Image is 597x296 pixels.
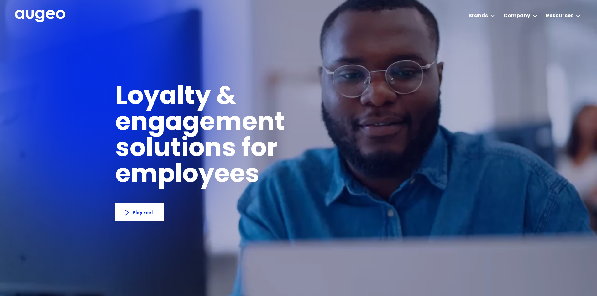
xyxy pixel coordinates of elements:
[15,10,65,23] img: Augeo's full logo in white.
[115,85,386,163] h1: Loyalty & engagement solutions for
[115,163,270,189] h1: employees
[115,203,164,221] a: Play reel
[546,12,573,20] div: Resources
[504,12,530,20] div: Company
[469,12,488,20] div: Brands
[15,10,65,23] a: home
